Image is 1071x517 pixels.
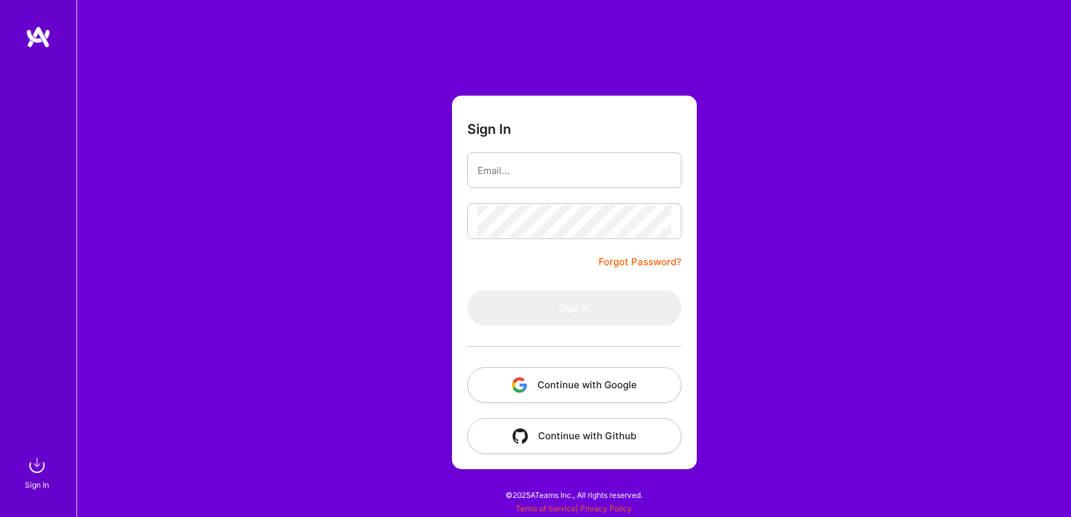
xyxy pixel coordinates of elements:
[477,154,671,187] input: Email...
[76,479,1071,511] div: © 2025 ATeams Inc., All rights reserved.
[516,504,576,513] a: Terms of Service
[27,453,50,492] a: sign inSign In
[513,428,528,444] img: icon
[512,377,527,393] img: icon
[25,25,51,48] img: logo
[24,453,50,478] img: sign in
[516,504,632,513] span: |
[25,478,49,492] div: Sign In
[467,367,681,403] button: Continue with Google
[599,254,681,270] a: Forgot Password?
[580,504,632,513] a: Privacy Policy
[467,121,511,137] h3: Sign In
[467,418,681,454] button: Continue with Github
[467,290,681,326] button: Sign In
